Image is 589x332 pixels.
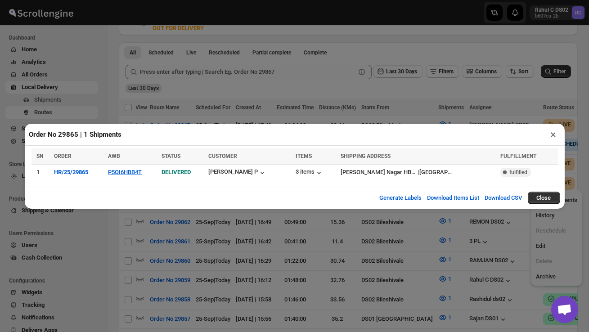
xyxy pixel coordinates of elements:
div: Open chat [551,296,578,323]
span: ORDER [54,153,72,159]
button: Download CSV [480,189,528,207]
button: × [547,128,560,141]
button: Download Items List [422,189,485,207]
div: | [341,168,495,177]
span: ITEMS [296,153,312,159]
span: STATUS [162,153,180,159]
span: CUSTOMER [208,153,237,159]
div: [PERSON_NAME] Nagar HBR Layout [341,168,417,177]
span: FULFILLMENT [500,153,536,159]
button: Generate Labels [374,189,427,207]
span: fulfilled [509,169,527,176]
td: 1 [31,164,52,180]
button: Close [528,192,560,204]
h2: Order No 29865 | 1 Shipments [29,130,122,139]
button: [PERSON_NAME] P [208,168,267,177]
button: 3 items [296,168,324,177]
span: SHIPPING ADDRESS [341,153,391,159]
span: SN [37,153,44,159]
span: AWB [108,153,120,159]
button: P5OI6HBB4T [108,169,142,175]
div: [GEOGRAPHIC_DATA] [419,168,453,177]
button: HR/25/29865 [54,169,88,175]
span: DELIVERED [162,169,191,175]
